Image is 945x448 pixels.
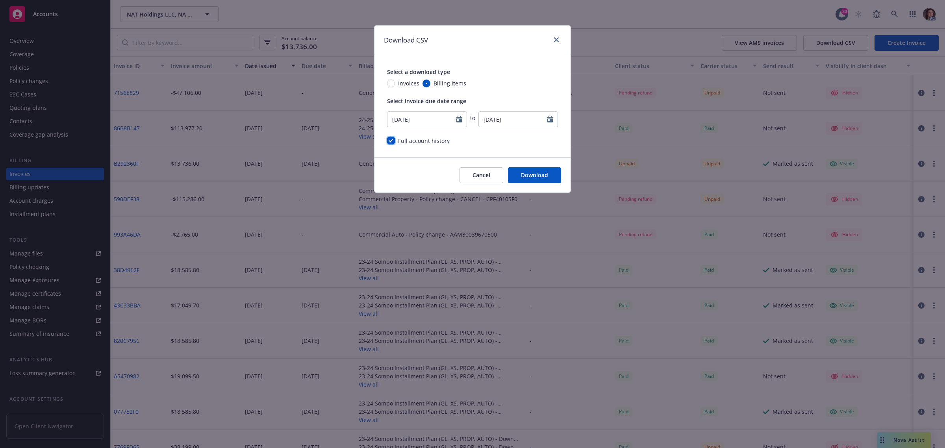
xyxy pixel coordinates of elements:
div: to [387,108,558,127]
span: Full account history [398,137,450,144]
span: Invoices [398,79,419,87]
button: Cancel [460,167,503,183]
a: close [552,35,561,44]
svg: Calendar [547,116,553,122]
h1: Download CSV [384,35,428,45]
span: Select a download type [387,68,450,76]
input: Invoices [387,80,395,87]
svg: Calendar [456,116,462,122]
input: MM/DD/YYYY [479,112,548,127]
span: Select invoice due date range [387,97,466,105]
input: MM/DD/YYYY [387,112,456,127]
span: Billing Items [434,79,466,87]
button: Download [508,167,561,183]
input: Billing Items [422,80,430,87]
